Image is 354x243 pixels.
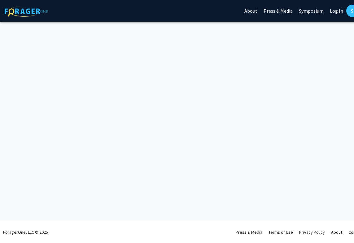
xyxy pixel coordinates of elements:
[328,215,349,238] iframe: Chat
[299,229,325,235] a: Privacy Policy
[3,221,48,243] div: ForagerOne, LLC © 2025
[269,229,293,235] a: Terms of Use
[236,229,262,235] a: Press & Media
[5,6,48,17] img: ForagerOne Logo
